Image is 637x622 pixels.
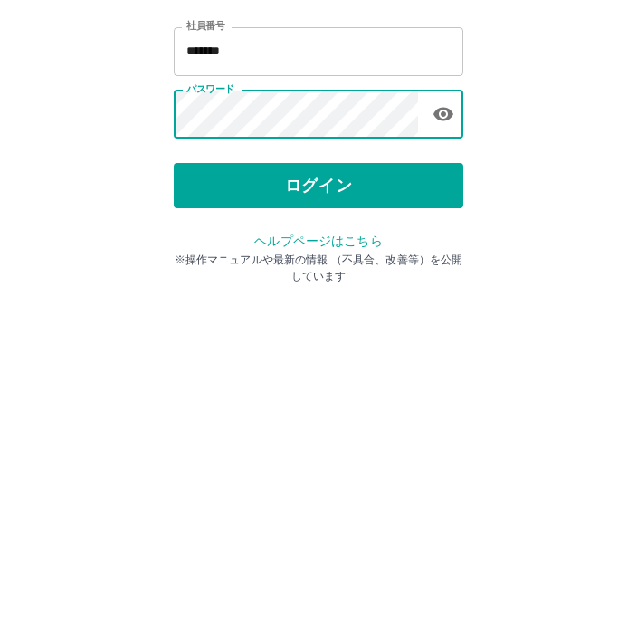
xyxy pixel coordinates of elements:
[174,313,463,359] button: ログイン
[254,384,382,398] a: ヘルプページはこちら
[186,169,224,183] label: 社員番号
[174,402,463,435] p: ※操作マニュアルや最新の情報 （不具合、改善等）を公開しています
[260,114,378,148] h2: ログイン
[186,233,234,246] label: パスワード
